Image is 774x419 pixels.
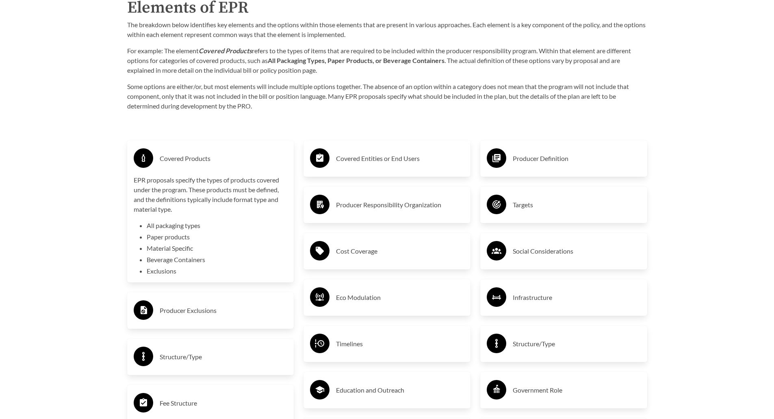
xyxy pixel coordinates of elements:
h3: Fee Structure [160,397,288,410]
li: All packaging types [147,221,288,230]
h3: Infrastructure [513,291,641,304]
h3: Producer Exclusions [160,304,288,317]
p: Some options are either/or, but most elements will include multiple options together. The absence... [127,82,647,111]
h3: Producer Definition [513,152,641,165]
h3: Cost Coverage [336,245,464,258]
h3: Structure/Type [160,350,288,363]
h3: Education and Outreach [336,384,464,397]
h3: Producer Responsibility Organization [336,198,464,211]
strong: All Packaging Types, Paper Products, or Beverage Containers [268,56,444,64]
h3: Covered Products [160,152,288,165]
p: EPR proposals specify the types of products covered under the program. These products must be def... [134,175,288,214]
h3: Structure/Type [513,337,641,350]
li: Paper products [147,232,288,242]
h3: Timelines [336,337,464,350]
li: Material Specific [147,243,288,253]
h3: Targets [513,198,641,211]
li: Beverage Containers [147,255,288,265]
h3: Covered Entities or End Users [336,152,464,165]
h3: Social Considerations [513,245,641,258]
h3: Government Role [513,384,641,397]
h3: Eco Modulation [336,291,464,304]
li: Exclusions [147,266,288,276]
p: For example: The element refers to the types of items that are required to be included within the... [127,46,647,75]
strong: Covered Products [199,47,252,54]
p: The breakdown below identifies key elements and the options within those elements that are presen... [127,20,647,39]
